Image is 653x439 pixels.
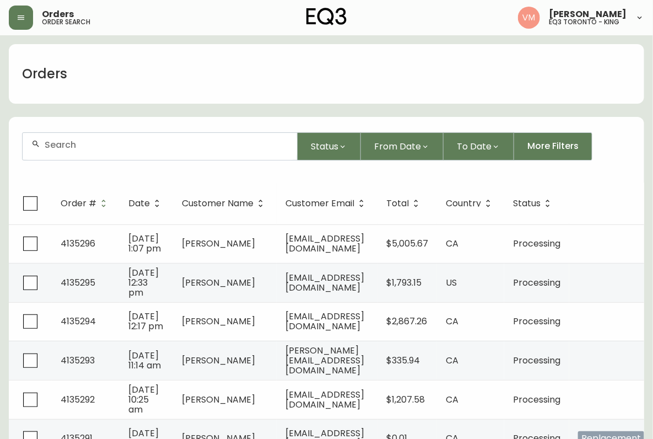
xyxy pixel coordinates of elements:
h5: eq3 toronto - king [549,19,619,25]
span: Date [128,199,164,208]
span: Order # [61,199,111,208]
span: Order # [61,200,96,207]
h1: Orders [22,65,67,83]
span: [PERSON_NAME] [182,315,255,328]
span: [PERSON_NAME] [182,237,255,250]
span: 4135296 [61,237,95,250]
span: [DATE] 10:25 am [128,383,159,416]
span: [DATE] 11:14 am [128,349,161,372]
span: Country [446,200,481,207]
span: Customer Name [182,199,268,208]
span: [PERSON_NAME][EMAIL_ADDRESS][DOMAIN_NAME] [285,344,364,377]
span: [EMAIL_ADDRESS][DOMAIN_NAME] [285,271,364,294]
span: $1,207.58 [386,393,425,406]
span: CA [446,354,458,367]
span: [DATE] 1:07 pm [128,232,161,255]
span: [DATE] 12:17 pm [128,310,163,333]
button: From Date [361,132,444,160]
span: Orders [42,10,74,19]
span: [EMAIL_ADDRESS][DOMAIN_NAME] [285,310,364,333]
span: US [446,276,457,289]
span: Customer Email [285,200,354,207]
span: Processing [513,354,560,367]
span: More Filters [527,140,579,152]
button: More Filters [514,132,592,160]
span: 4135293 [61,354,95,367]
span: Processing [513,276,560,289]
span: Processing [513,315,560,328]
span: [PERSON_NAME] [182,276,255,289]
span: [EMAIL_ADDRESS][DOMAIN_NAME] [285,388,364,411]
span: [PERSON_NAME] [182,354,255,367]
span: Total [386,199,423,208]
span: Country [446,199,495,208]
span: $1,793.15 [386,276,422,289]
span: Processing [513,393,560,406]
span: [DATE] 12:33 pm [128,266,159,299]
span: 4135295 [61,276,95,289]
span: CA [446,237,458,250]
h5: order search [42,19,90,25]
span: Status [513,199,555,208]
button: Status [298,132,361,160]
span: CA [446,393,458,406]
span: To Date [457,140,492,153]
button: To Date [444,132,514,160]
span: $335.94 [386,354,420,367]
span: CA [446,315,458,328]
span: Status [311,140,338,153]
span: Customer Name [182,200,253,207]
span: Total [386,200,409,207]
span: $5,005.67 [386,237,428,250]
span: Processing [513,237,560,250]
span: Status [513,200,541,207]
span: 4135294 [61,315,96,328]
img: logo [306,8,347,25]
span: From Date [374,140,421,153]
span: Customer Email [285,199,369,208]
span: [EMAIL_ADDRESS][DOMAIN_NAME] [285,232,364,255]
span: [PERSON_NAME] [182,393,255,406]
span: 4135292 [61,393,95,406]
img: 0f63483a436850f3a2e29d5ab35f16df [518,7,540,29]
input: Search [45,140,288,150]
span: $2,867.26 [386,315,427,328]
span: [PERSON_NAME] [549,10,627,19]
span: Date [128,200,150,207]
